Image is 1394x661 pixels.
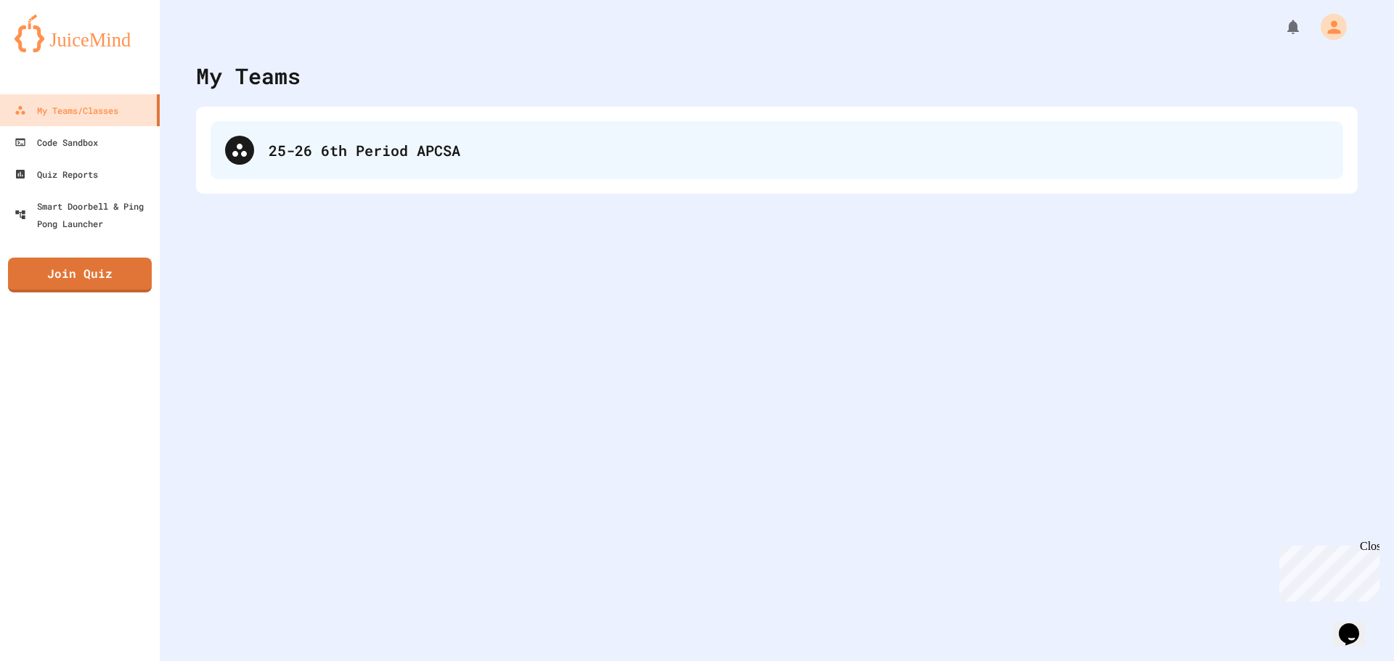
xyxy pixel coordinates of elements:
div: Smart Doorbell & Ping Pong Launcher [15,197,154,232]
a: Join Quiz [8,258,152,292]
div: My Teams/Classes [15,102,118,119]
div: My Teams [196,59,301,92]
div: My Account [1305,10,1350,44]
div: My Notifications [1258,15,1305,39]
div: Quiz Reports [15,165,98,183]
div: Chat with us now!Close [6,6,100,92]
iframe: chat widget [1333,603,1379,646]
div: 25-26 6th Period APCSA [269,139,1329,161]
iframe: chat widget [1273,540,1379,602]
div: 25-26 6th Period APCSA [211,121,1343,179]
img: logo-orange.svg [15,15,145,52]
div: Code Sandbox [15,134,98,151]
